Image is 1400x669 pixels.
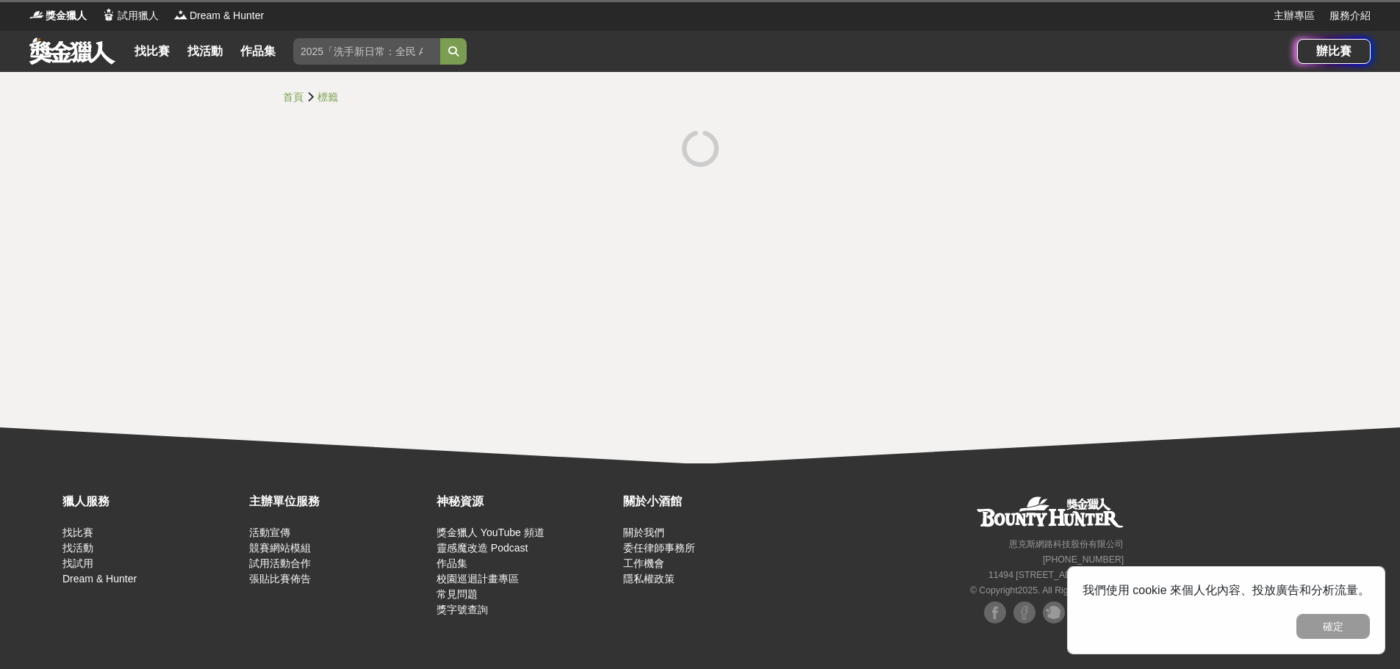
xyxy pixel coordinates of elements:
[249,573,311,585] a: 張貼比賽佈告
[623,542,695,554] a: 委任律師事務所
[62,527,93,538] a: 找比賽
[46,8,87,23] span: 獎金獵人
[62,493,242,510] div: 獵人服務
[1296,614,1370,639] button: 確定
[101,8,159,23] a: Logo試用獵人
[173,8,264,23] a: LogoDream & Hunter
[437,557,467,569] a: 作品集
[118,8,159,23] span: 試用獵人
[623,493,803,510] div: 關於小酒館
[1043,554,1124,565] small: [PHONE_NUMBER]
[293,38,440,65] input: 2025「洗手新日常：全民 ALL IN」洗手歌全台徵選
[970,585,1124,596] small: © Copyright 2025 . All Rights Reserved.
[1297,39,1371,64] a: 辦比賽
[62,542,93,554] a: 找活動
[1329,8,1371,23] a: 服務介紹
[1043,601,1065,623] img: Plurk
[437,542,528,554] a: 靈感魔改造 Podcast
[249,493,428,510] div: 主辦單位服務
[437,527,545,538] a: 獎金獵人 YouTube 頻道
[29,8,87,23] a: Logo獎金獵人
[437,588,478,600] a: 常見問題
[1009,539,1124,549] small: 恩克斯網路科技股份有限公司
[437,493,616,510] div: 神秘資源
[988,570,1124,580] small: 11494 [STREET_ADDRESS] 3 樓
[249,557,311,569] a: 試用活動合作
[182,41,229,62] a: 找活動
[190,8,264,23] span: Dream & Hunter
[173,7,188,22] img: Logo
[1083,584,1370,596] span: 我們使用 cookie 來個人化內容、投放廣告和分析流量。
[29,7,44,22] img: Logo
[62,557,93,569] a: 找試用
[249,527,290,538] a: 活動宣傳
[1274,8,1315,23] a: 主辦專區
[1013,601,1035,623] img: Facebook
[623,557,664,569] a: 工作機會
[623,527,664,538] a: 關於我們
[317,91,338,103] a: 標籤
[623,573,675,585] a: 隱私權政策
[129,41,176,62] a: 找比賽
[984,601,1006,623] img: Facebook
[249,542,311,554] a: 競賽網站模組
[101,7,116,22] img: Logo
[62,573,137,585] a: Dream & Hunter
[234,41,281,62] a: 作品集
[437,573,519,585] a: 校園巡迴計畫專區
[283,91,304,103] a: 首頁
[437,604,488,615] a: 獎字號查詢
